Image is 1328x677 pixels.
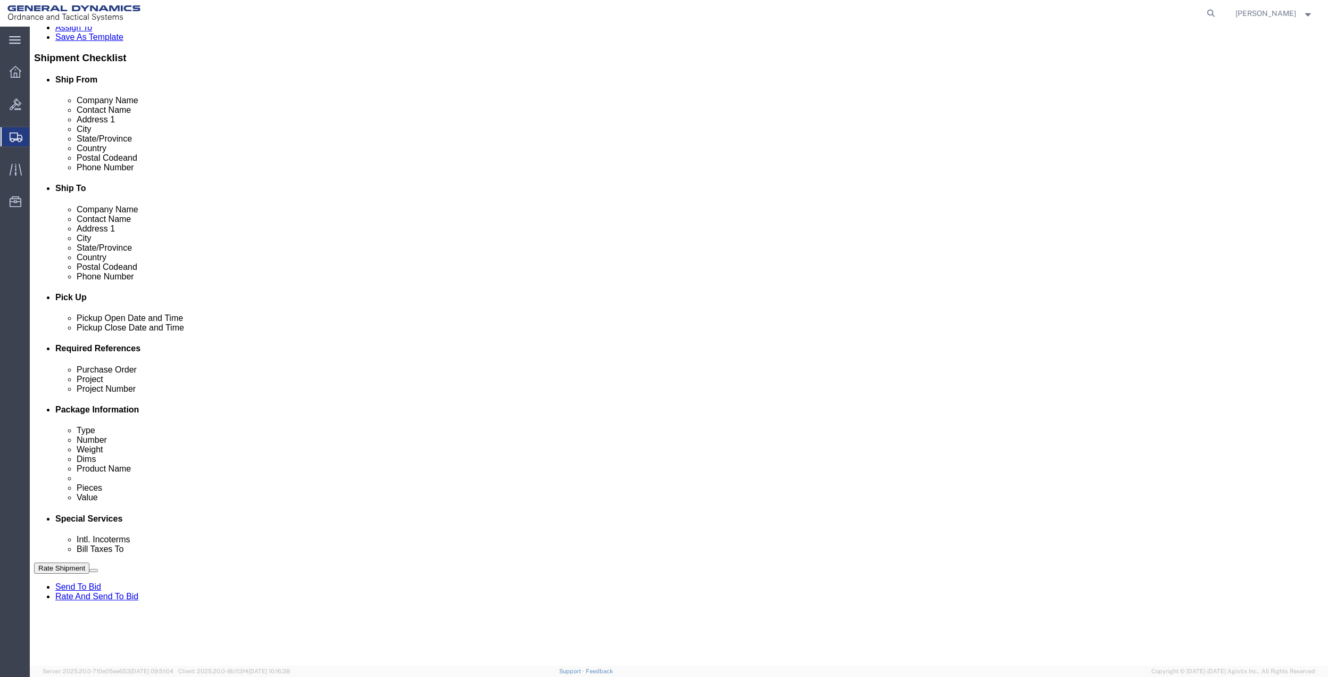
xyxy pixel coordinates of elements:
[43,668,173,674] span: Server: 2025.20.0-710e05ee653
[586,668,613,674] a: Feedback
[248,668,290,674] span: [DATE] 10:16:38
[178,668,290,674] span: Client: 2025.20.0-8b113f4
[559,668,586,674] a: Support
[130,668,173,674] span: [DATE] 09:51:04
[1151,667,1315,676] span: Copyright © [DATE]-[DATE] Agistix Inc., All Rights Reserved
[30,27,1328,666] iframe: FS Legacy Container
[1235,7,1314,20] button: [PERSON_NAME]
[7,5,140,21] img: logo
[1235,7,1296,19] span: Nicholas Bohmer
